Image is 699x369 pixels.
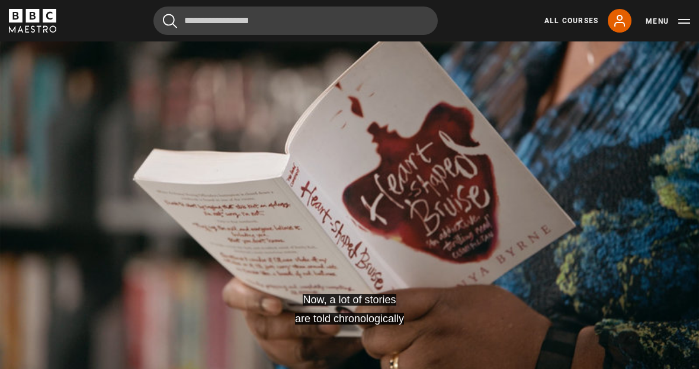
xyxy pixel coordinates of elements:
input: Search [153,7,438,35]
button: Submit the search query [163,14,177,28]
svg: BBC Maestro [9,9,56,33]
button: Toggle navigation [646,15,690,27]
a: All Courses [544,15,598,26]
